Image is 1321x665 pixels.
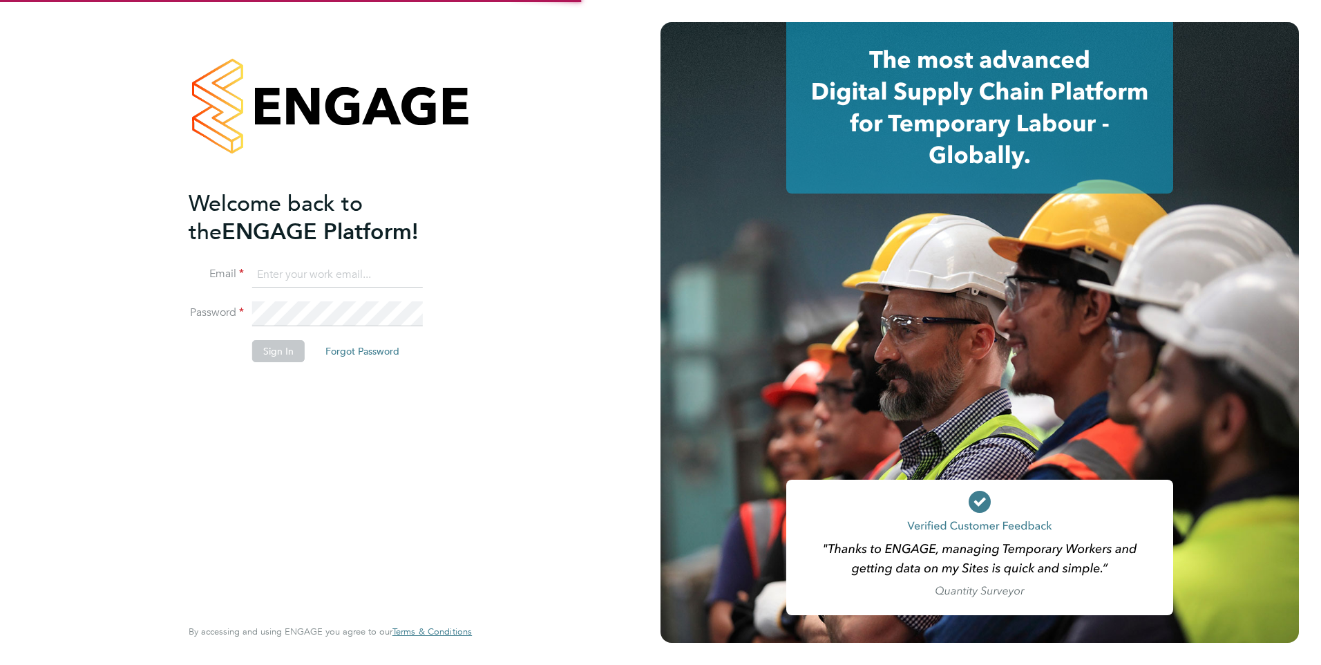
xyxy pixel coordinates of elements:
a: Terms & Conditions [392,626,472,637]
span: Welcome back to the [189,190,363,245]
span: By accessing and using ENGAGE you agree to our [189,626,472,637]
button: Sign In [252,340,305,362]
h2: ENGAGE Platform! [189,189,458,246]
label: Email [189,267,244,281]
span: Terms & Conditions [392,626,472,637]
input: Enter your work email... [252,263,423,288]
label: Password [189,306,244,320]
button: Forgot Password [314,340,410,362]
